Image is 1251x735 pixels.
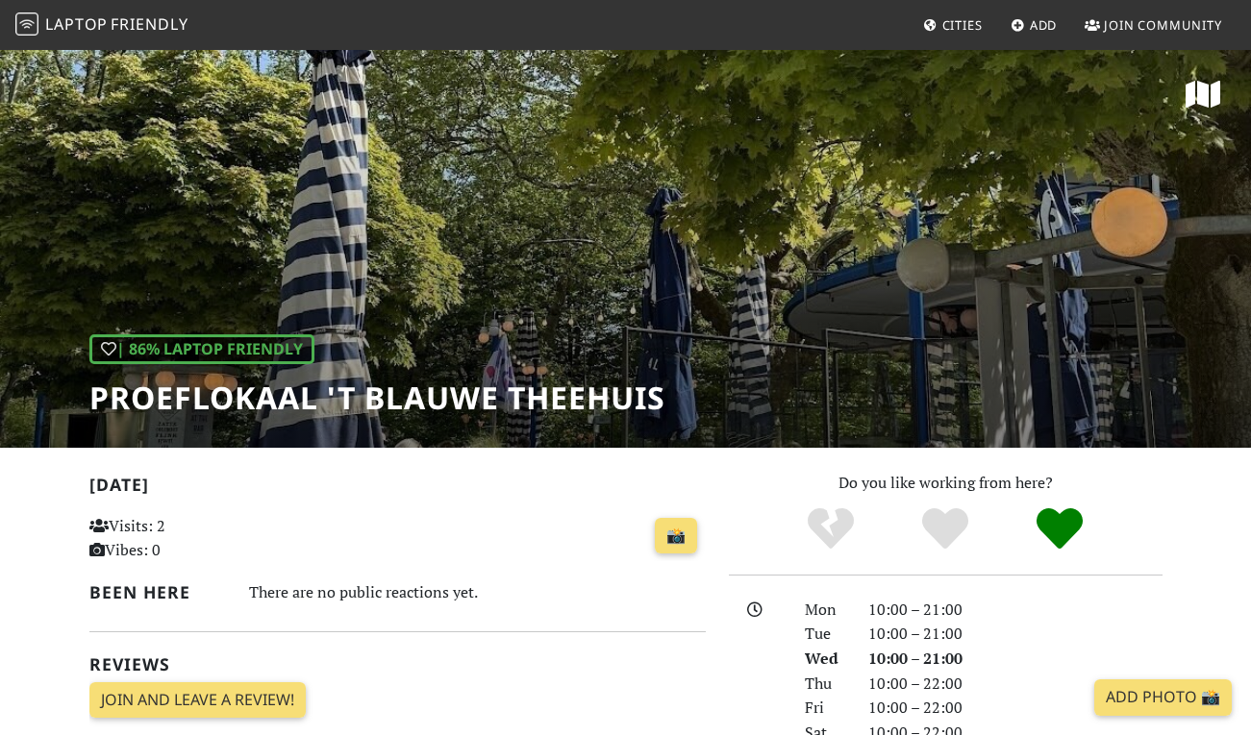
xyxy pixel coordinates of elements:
[89,514,280,563] p: Visits: 2 Vibes: 0
[915,8,990,42] a: Cities
[729,471,1163,496] p: Do you like working from here?
[111,13,188,35] span: Friendly
[89,582,226,602] h2: Been here
[655,518,697,554] a: 📸
[857,647,1174,672] div: 10:00 – 21:00
[89,475,706,502] h2: [DATE]
[1030,16,1058,34] span: Add
[15,9,188,42] a: LaptopFriendly LaptopFriendly
[45,13,108,35] span: Laptop
[793,672,857,697] div: Thu
[774,505,888,553] div: No
[793,598,857,623] div: Mon
[89,682,306,719] a: Join and leave a review!
[857,672,1174,697] div: 10:00 – 22:00
[793,647,857,672] div: Wed
[857,622,1174,647] div: 10:00 – 21:00
[89,380,665,416] h1: Proeflokaal 't Blauwe Theehuis
[857,598,1174,623] div: 10:00 – 21:00
[888,505,1003,553] div: Yes
[857,696,1174,721] div: 10:00 – 22:00
[15,12,38,36] img: LaptopFriendly
[89,654,706,674] h2: Reviews
[249,578,706,606] div: There are no public reactions yet.
[1104,16,1222,34] span: Join Community
[1077,8,1230,42] a: Join Community
[1094,679,1232,716] a: Add Photo 📸
[1003,8,1065,42] a: Add
[942,16,983,34] span: Cities
[793,696,857,721] div: Fri
[89,334,314,365] div: | 86% Laptop Friendly
[1002,505,1116,553] div: Definitely!
[793,622,857,647] div: Tue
